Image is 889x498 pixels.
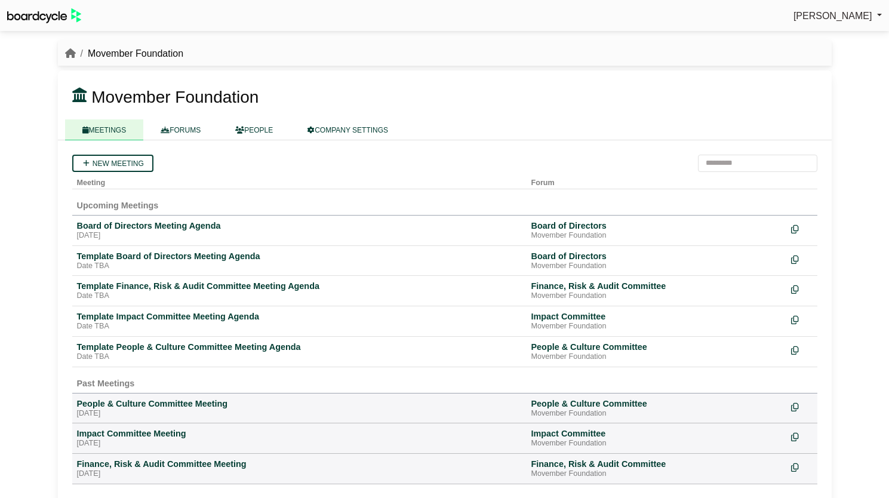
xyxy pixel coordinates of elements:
a: Finance, Risk & Audit Committee Meeting [DATE] [77,459,522,479]
div: [DATE] [77,231,522,241]
a: Impact Committee Movember Foundation [531,428,782,448]
span: Past Meetings [77,379,135,388]
span: Upcoming Meetings [77,201,159,210]
a: Board of Directors Movember Foundation [531,220,782,241]
div: Impact Committee Meeting [77,428,522,439]
div: Movember Foundation [531,469,782,479]
div: [DATE] [77,469,522,479]
div: Movember Foundation [531,322,782,331]
div: Make a copy [791,220,813,236]
a: People & Culture Committee Meeting [DATE] [77,398,522,419]
div: Date TBA [77,352,522,362]
div: Make a copy [791,281,813,297]
a: Board of Directors Movember Foundation [531,251,782,271]
th: Forum [527,172,786,189]
div: Template Finance, Risk & Audit Committee Meeting Agenda [77,281,522,291]
a: People & Culture Committee Movember Foundation [531,342,782,362]
div: People & Culture Committee [531,342,782,352]
div: Date TBA [77,262,522,271]
div: Board of Directors [531,251,782,262]
a: Template People & Culture Committee Meeting Agenda Date TBA [77,342,522,362]
div: Movember Foundation [531,262,782,271]
a: COMPANY SETTINGS [290,119,405,140]
div: Template People & Culture Committee Meeting Agenda [77,342,522,352]
div: Finance, Risk & Audit Committee [531,459,782,469]
th: Meeting [72,172,527,189]
div: Board of Directors Meeting Agenda [77,220,522,231]
div: Board of Directors [531,220,782,231]
div: Make a copy [791,342,813,358]
div: Make a copy [791,251,813,267]
div: Make a copy [791,311,813,327]
a: Template Impact Committee Meeting Agenda Date TBA [77,311,522,331]
span: [PERSON_NAME] [793,11,872,21]
div: Make a copy [791,428,813,444]
div: Impact Committee [531,311,782,322]
img: BoardcycleBlackGreen-aaafeed430059cb809a45853b8cf6d952af9d84e6e89e1f1685b34bfd5cb7d64.svg [7,8,81,23]
a: Finance, Risk & Audit Committee Movember Foundation [531,459,782,479]
a: PEOPLE [218,119,290,140]
div: Movember Foundation [531,231,782,241]
a: FORUMS [143,119,218,140]
div: Make a copy [791,398,813,414]
a: Board of Directors Meeting Agenda [DATE] [77,220,522,241]
span: Movember Foundation [91,88,259,106]
div: Movember Foundation [531,352,782,362]
div: Date TBA [77,322,522,331]
a: MEETINGS [65,119,144,140]
div: [DATE] [77,409,522,419]
a: [PERSON_NAME] [793,8,882,24]
div: Date TBA [77,291,522,301]
a: Impact Committee Movember Foundation [531,311,782,331]
nav: breadcrumb [65,46,184,62]
div: Movember Foundation [531,409,782,419]
div: Movember Foundation [531,439,782,448]
div: Impact Committee [531,428,782,439]
div: Template Impact Committee Meeting Agenda [77,311,522,322]
div: Template Board of Directors Meeting Agenda [77,251,522,262]
div: People & Culture Committee Meeting [77,398,522,409]
a: People & Culture Committee Movember Foundation [531,398,782,419]
a: Template Finance, Risk & Audit Committee Meeting Agenda Date TBA [77,281,522,301]
a: Template Board of Directors Meeting Agenda Date TBA [77,251,522,271]
div: Finance, Risk & Audit Committee [531,281,782,291]
a: Finance, Risk & Audit Committee Movember Foundation [531,281,782,301]
div: Movember Foundation [531,291,782,301]
div: [DATE] [77,439,522,448]
a: Impact Committee Meeting [DATE] [77,428,522,448]
div: Finance, Risk & Audit Committee Meeting [77,459,522,469]
a: New meeting [72,155,153,172]
div: Make a copy [791,459,813,475]
li: Movember Foundation [76,46,184,62]
div: People & Culture Committee [531,398,782,409]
